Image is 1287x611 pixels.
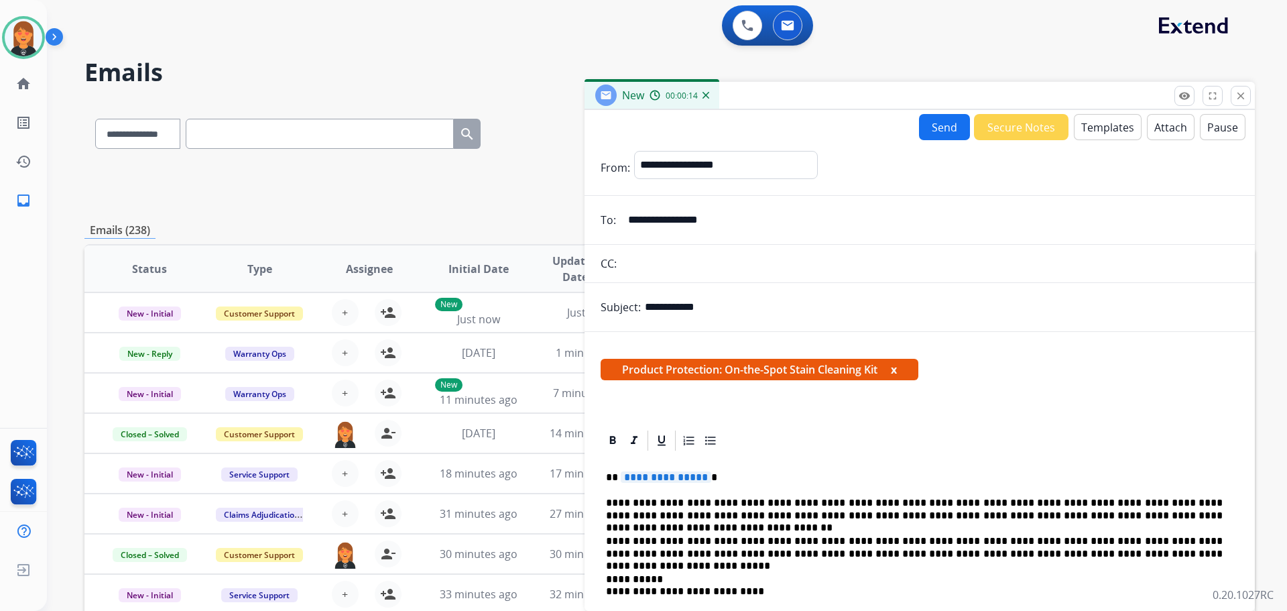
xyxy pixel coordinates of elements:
span: 17 minutes ago [550,466,627,481]
span: 1 minute ago [556,345,622,360]
mat-icon: person_add [380,304,396,321]
span: Customer Support [216,307,303,321]
p: Subject: [601,299,641,315]
span: Customer Support [216,548,303,562]
mat-icon: close [1235,90,1247,102]
mat-icon: person_add [380,465,396,482]
button: Send [919,114,970,140]
span: 32 minutes ago [550,587,627,602]
button: Attach [1147,114,1194,140]
mat-icon: list_alt [15,115,32,131]
span: + [342,304,348,321]
mat-icon: person_add [380,586,396,602]
img: agent-avatar [332,420,359,448]
p: New [435,378,463,392]
span: New - Reply [119,347,180,361]
span: New - Initial [119,467,181,482]
mat-icon: history [15,154,32,170]
button: + [332,299,359,326]
p: From: [601,160,630,176]
span: Warranty Ops [225,347,294,361]
span: Closed – Solved [113,427,187,441]
mat-icon: person_add [380,506,396,522]
span: 33 minutes ago [440,587,517,602]
div: Bold [603,431,623,451]
span: 30 minutes ago [550,547,627,561]
mat-icon: home [15,76,32,92]
span: Customer Support [216,427,303,441]
mat-icon: person_remove [380,546,396,562]
span: 00:00:14 [666,91,698,101]
span: New - Initial [119,307,181,321]
mat-icon: fullscreen [1207,90,1219,102]
mat-icon: person_add [380,385,396,401]
span: New - Initial [119,508,181,522]
div: Ordered List [679,431,699,451]
p: 0.20.1027RC [1213,587,1274,603]
span: Type [247,261,272,277]
span: Status [132,261,167,277]
span: Product Protection: On-the-Spot Stain Cleaning Kit [601,359,918,380]
span: 31 minutes ago [440,506,517,521]
span: Claims Adjudication [216,508,308,522]
span: Assignee [346,261,393,277]
span: New - Initial [119,387,181,401]
span: 27 minutes ago [550,506,627,521]
mat-icon: search [459,126,475,142]
span: + [342,385,348,401]
span: + [342,345,348,361]
img: agent-avatar [332,541,359,569]
span: Just now [457,312,500,327]
div: Underline [652,431,672,451]
button: + [332,380,359,406]
button: Pause [1200,114,1245,140]
span: New [622,88,644,103]
span: + [342,586,348,602]
span: 18 minutes ago [440,466,517,481]
button: + [332,460,359,487]
span: 30 minutes ago [440,547,517,561]
span: Updated Date [545,253,606,285]
span: [DATE] [462,426,495,441]
span: 7 minutes ago [553,386,625,400]
span: [DATE] [462,345,495,360]
span: Warranty Ops [225,387,294,401]
div: Bullet List [700,431,721,451]
mat-icon: remove_red_eye [1178,90,1190,102]
span: Service Support [221,588,298,602]
button: + [332,581,359,608]
span: Initial Date [448,261,509,277]
p: CC: [601,256,617,272]
button: x [891,362,897,378]
p: To: [601,212,616,228]
button: Secure Notes [974,114,1068,140]
span: 14 minutes ago [550,426,627,441]
p: Emails (238) [84,222,156,239]
button: + [332,500,359,527]
span: + [342,465,348,482]
mat-icon: person_add [380,345,396,361]
button: Templates [1074,114,1142,140]
span: 11 minutes ago [440,392,517,407]
button: + [332,339,359,366]
img: avatar [5,19,42,56]
span: + [342,506,348,522]
span: Just now [567,305,610,320]
mat-icon: inbox [15,192,32,209]
div: Italic [624,431,644,451]
p: New [435,298,463,311]
span: Service Support [221,467,298,482]
mat-icon: person_remove [380,425,396,441]
h2: Emails [84,59,1255,86]
span: New - Initial [119,588,181,602]
span: Closed – Solved [113,548,187,562]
